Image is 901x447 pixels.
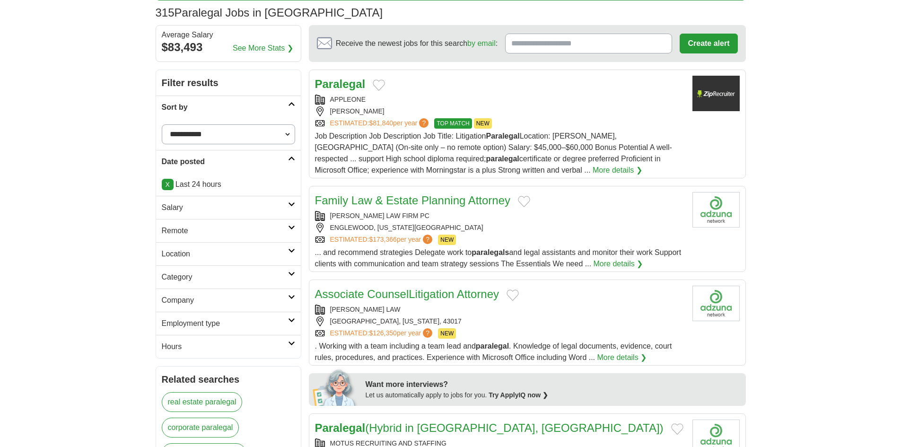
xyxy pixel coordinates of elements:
[156,96,301,119] a: Sort by
[423,328,432,338] span: ?
[419,118,429,128] span: ?
[156,289,301,312] a: Company
[156,6,383,19] h1: Paralegal Jobs in [GEOGRAPHIC_DATA]
[315,305,685,315] div: [PERSON_NAME] LAW
[330,118,431,129] a: ESTIMATED:$81,840per year?
[313,368,359,406] img: apply-iq-scientist.png
[162,272,288,283] h2: Category
[162,102,288,113] h2: Sort by
[156,265,301,289] a: Category
[486,132,519,140] strong: Paralegal
[156,335,301,358] a: Hours
[315,223,685,233] div: ENGLEWOOD, [US_STATE][GEOGRAPHIC_DATA]
[597,352,647,363] a: More details ❯
[518,196,530,207] button: Add to favorite jobs
[315,211,685,221] div: [PERSON_NAME] LAW FIRM PC
[315,248,682,268] span: ... and recommend strategies Delegate work to and legal assistants and monitor their work Support...
[162,318,288,329] h2: Employment type
[486,155,519,163] strong: paralegal
[438,328,456,339] span: NEW
[472,248,509,256] strong: paralegals
[692,192,740,228] img: Company logo
[692,286,740,321] img: Company logo
[162,341,288,352] h2: Hours
[315,106,685,116] div: [PERSON_NAME]
[330,328,435,339] a: ESTIMATED:$126,350per year?
[162,225,288,237] h2: Remote
[474,118,492,129] span: NEW
[156,70,301,96] h2: Filter results
[315,132,672,174] span: Job Description Job Description Job Title: Litigation Location: [PERSON_NAME], [GEOGRAPHIC_DATA] ...
[162,418,239,438] a: corporate paralegal
[671,423,683,435] button: Add to favorite jobs
[315,78,366,90] a: Paralegal
[507,289,519,301] button: Add to favorite jobs
[156,150,301,173] a: Date posted
[315,95,685,105] div: APPLEONE
[315,288,499,300] a: Associate CounselLitigation Attorney
[423,235,432,244] span: ?
[162,372,295,386] h2: Related searches
[680,34,737,53] button: Create alert
[162,179,174,190] a: X
[162,248,288,260] h2: Location
[156,219,301,242] a: Remote
[162,202,288,213] h2: Salary
[162,39,295,56] div: $83,493
[156,196,301,219] a: Salary
[467,39,496,47] a: by email
[594,258,643,270] a: More details ❯
[593,165,642,176] a: More details ❯
[369,119,393,127] span: $81,840
[315,421,664,434] a: Paralegal(Hybrid in [GEOGRAPHIC_DATA], [GEOGRAPHIC_DATA])
[369,329,396,337] span: $126,350
[162,295,288,306] h2: Company
[162,392,243,412] a: real estate paralegal
[162,31,295,39] div: Average Salary
[315,316,685,326] div: [GEOGRAPHIC_DATA], [US_STATE], 43017
[330,235,435,245] a: ESTIMATED:$173,366per year?
[369,236,396,243] span: $173,366
[156,242,301,265] a: Location
[434,118,472,129] span: TOP MATCH
[438,235,456,245] span: NEW
[373,79,385,91] button: Add to favorite jobs
[233,43,293,54] a: See More Stats ❯
[315,194,511,207] a: Family Law & Estate Planning Attorney
[315,421,366,434] strong: Paralegal
[476,342,509,350] strong: paralegal
[162,179,295,190] p: Last 24 hours
[366,390,740,400] div: Let us automatically apply to jobs for you.
[366,379,740,390] div: Want more interviews?
[162,156,288,167] h2: Date posted
[315,342,672,361] span: . Working with a team including a team lead and . Knowledge of legal documents, evidence, court r...
[489,391,548,399] a: Try ApplyIQ now ❯
[336,38,498,49] span: Receive the newest jobs for this search :
[156,312,301,335] a: Employment type
[156,4,175,21] span: 315
[692,76,740,111] img: Company logo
